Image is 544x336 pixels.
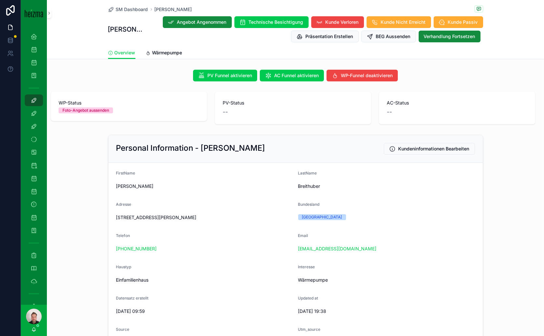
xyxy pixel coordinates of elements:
[298,202,320,207] span: Bundesland
[298,264,315,269] span: Interesse
[298,296,318,301] span: Updated at
[193,70,257,81] button: PV Funnel aktivieren
[298,327,321,332] span: Utm_source
[223,100,363,106] span: PV-Status
[116,308,293,315] span: [DATE] 09:59
[234,16,309,28] button: Technische Besichtigung
[302,214,342,220] div: [GEOGRAPHIC_DATA]
[306,33,353,40] span: Präsentation Erstellen
[108,6,148,13] a: SM Dashboard
[387,100,527,106] span: AC-Status
[177,19,227,25] span: Angebot Angenommen
[155,6,192,13] a: [PERSON_NAME]
[298,277,384,283] span: Wärmepumpe
[223,107,228,117] span: --
[116,233,130,238] span: Telefon
[424,33,475,40] span: Verhandlung Fortsetzen
[367,16,431,28] button: Kunde Nicht Erreicht
[249,19,303,25] span: Technische Besichtigung
[108,47,135,59] a: Overview
[298,233,308,238] span: Email
[387,107,392,117] span: --
[163,16,232,28] button: Angebot Angenommen
[116,264,132,269] span: Haustyp
[398,146,469,152] span: Kundeninformationen Bearbeiten
[21,26,47,305] div: scrollable content
[152,49,182,56] span: Wärmepumpe
[116,202,132,207] span: Adresse
[341,72,393,79] span: WP-Funnel deaktivieren
[448,19,478,25] span: Kunde Passiv
[25,9,43,17] img: App logo
[116,245,157,252] a: [PHONE_NUMBER]
[108,25,143,34] h1: [PERSON_NAME]
[419,31,481,42] button: Verhandlung Fortsetzen
[116,143,265,153] h2: Personal Information - [PERSON_NAME]
[116,296,149,301] span: Datensatz erstellt
[298,171,317,175] span: LastName
[298,245,377,252] a: [EMAIL_ADDRESS][DOMAIN_NAME]
[116,183,293,189] span: [PERSON_NAME]
[59,100,199,106] span: WP-Status
[115,49,135,56] span: Overview
[116,277,293,283] span: Einfamilienhaus
[298,183,475,189] span: Breithuber
[116,327,130,332] span: Source
[146,47,182,60] a: Wärmepumpe
[381,19,426,25] span: Kunde Nicht Erreicht
[326,19,359,25] span: Kunde Verloren
[116,214,293,221] span: [STREET_ADDRESS][PERSON_NAME]
[274,72,319,79] span: AC Funnel aktivieren
[384,143,475,155] button: Kundeninformationen Bearbeiten
[207,72,252,79] span: PV Funnel aktivieren
[116,6,148,13] span: SM Dashboard
[260,70,324,81] button: AC Funnel aktivieren
[298,308,475,315] span: [DATE] 19:38
[291,31,359,42] button: Präsentation Erstellen
[63,107,109,113] div: Foto-Angebot aussenden
[434,16,483,28] button: Kunde Passiv
[327,70,398,81] button: WP-Funnel deaktivieren
[376,33,411,40] span: BEG Aussenden
[116,171,135,175] span: FirstName
[361,31,416,42] button: BEG Aussenden
[311,16,364,28] button: Kunde Verloren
